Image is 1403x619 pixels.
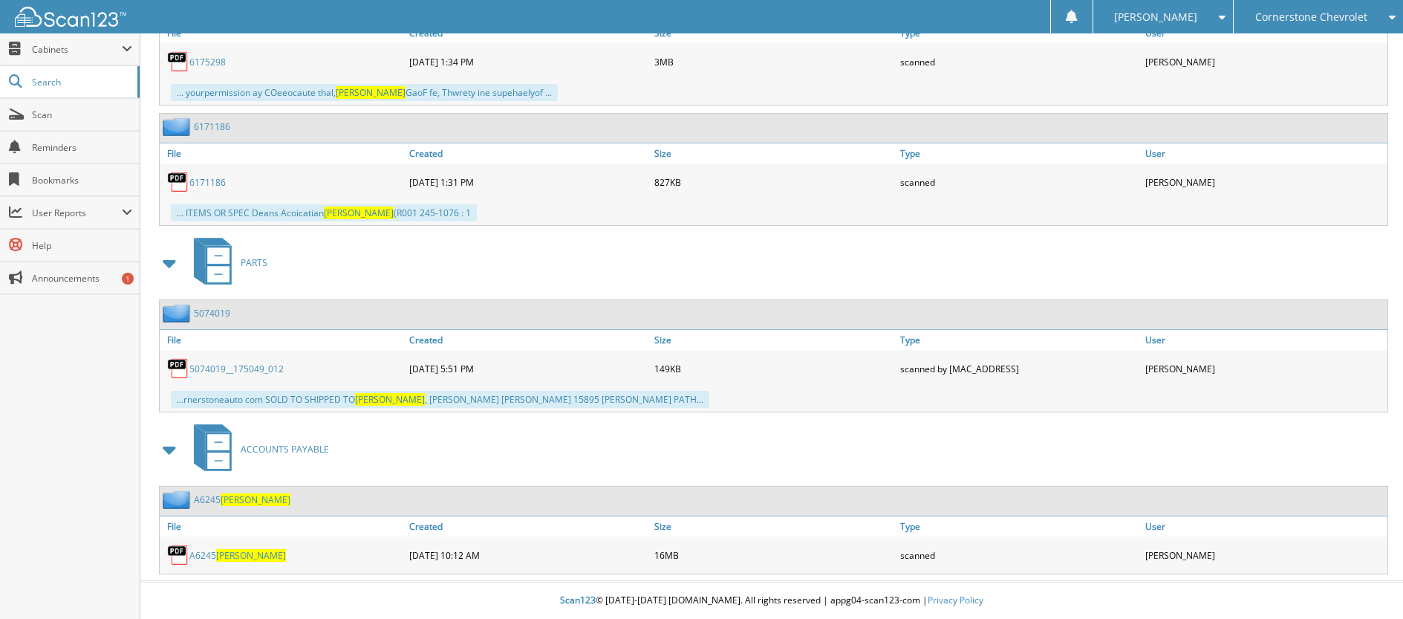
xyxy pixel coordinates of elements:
a: Size [651,330,896,350]
span: PARTS [241,256,267,269]
div: scanned [896,47,1142,77]
a: PARTS [185,233,267,292]
a: File [160,516,406,537]
span: [PERSON_NAME] [216,549,286,562]
span: Help [32,239,132,252]
div: scanned by [MAC_ADDRESS] [896,354,1142,383]
a: User [1142,516,1387,537]
div: ... yourpermission ay COeeocaute thal, GaoF fe, Thwrety ine supehaelyof ... [171,84,558,101]
div: ... ITEMS OR SPEC Deans Acoicatian (R001 245-1076 : 1 [171,204,477,221]
div: [DATE] 5:51 PM [406,354,651,383]
span: Reminders [32,141,132,154]
div: 149KB [651,354,896,383]
a: 6175298 [189,56,226,68]
a: ACCOUNTS PAYABLE [185,420,329,479]
div: [DATE] 1:34 PM [406,47,651,77]
span: User Reports [32,207,122,219]
span: [PERSON_NAME] [355,393,425,406]
span: [PERSON_NAME] [324,207,394,219]
div: 3MB [651,47,896,77]
a: File [160,143,406,163]
span: ACCOUNTS PAYABLE [241,443,329,456]
a: Created [406,143,651,163]
a: Privacy Policy [928,594,983,606]
a: 6171186 [189,176,226,189]
img: folder2.png [163,117,194,136]
a: Type [896,330,1142,350]
span: [PERSON_NAME] [221,493,290,506]
div: scanned [896,540,1142,570]
a: 6171186 [194,120,230,133]
img: PDF.png [167,171,189,193]
div: scanned [896,167,1142,197]
div: 16MB [651,540,896,570]
a: File [160,330,406,350]
img: PDF.png [167,357,189,380]
span: Cabinets [32,43,122,56]
a: Type [896,516,1142,537]
span: [PERSON_NAME] [336,86,406,99]
a: Size [651,516,896,537]
img: folder2.png [163,304,194,323]
img: folder2.png [163,490,194,509]
div: [PERSON_NAME] [1142,47,1387,77]
span: Search [32,76,130,88]
a: A6245[PERSON_NAME] [189,549,286,562]
span: [PERSON_NAME] [1114,13,1197,22]
img: scan123-logo-white.svg [15,7,126,27]
div: ...rnerstoneauto com SOLD TO SHIPPED TO , [PERSON_NAME] [PERSON_NAME] 15895 [PERSON_NAME] PATH... [171,391,709,408]
a: User [1142,143,1387,163]
img: PDF.png [167,544,189,566]
div: [DATE] 10:12 AM [406,540,651,570]
div: [PERSON_NAME] [1142,354,1387,383]
a: Created [406,516,651,537]
span: Scan [32,108,132,121]
div: © [DATE]-[DATE] [DOMAIN_NAME]. All rights reserved | appg04-scan123-com | [140,583,1403,619]
div: [DATE] 1:31 PM [406,167,651,197]
span: Scan123 [560,594,596,606]
a: Created [406,330,651,350]
a: 5074019__175049_012 [189,363,284,375]
span: Cornerstone Chevrolet [1255,13,1367,22]
div: [PERSON_NAME] [1142,540,1387,570]
div: 1 [122,273,134,285]
a: 5074019 [194,307,230,320]
div: 827KB [651,167,896,197]
div: [PERSON_NAME] [1142,167,1387,197]
span: Announcements [32,272,132,285]
a: Size [651,143,896,163]
a: User [1142,330,1387,350]
a: Type [896,143,1142,163]
img: PDF.png [167,51,189,73]
a: A6245[PERSON_NAME] [194,493,290,506]
span: Bookmarks [32,174,132,187]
